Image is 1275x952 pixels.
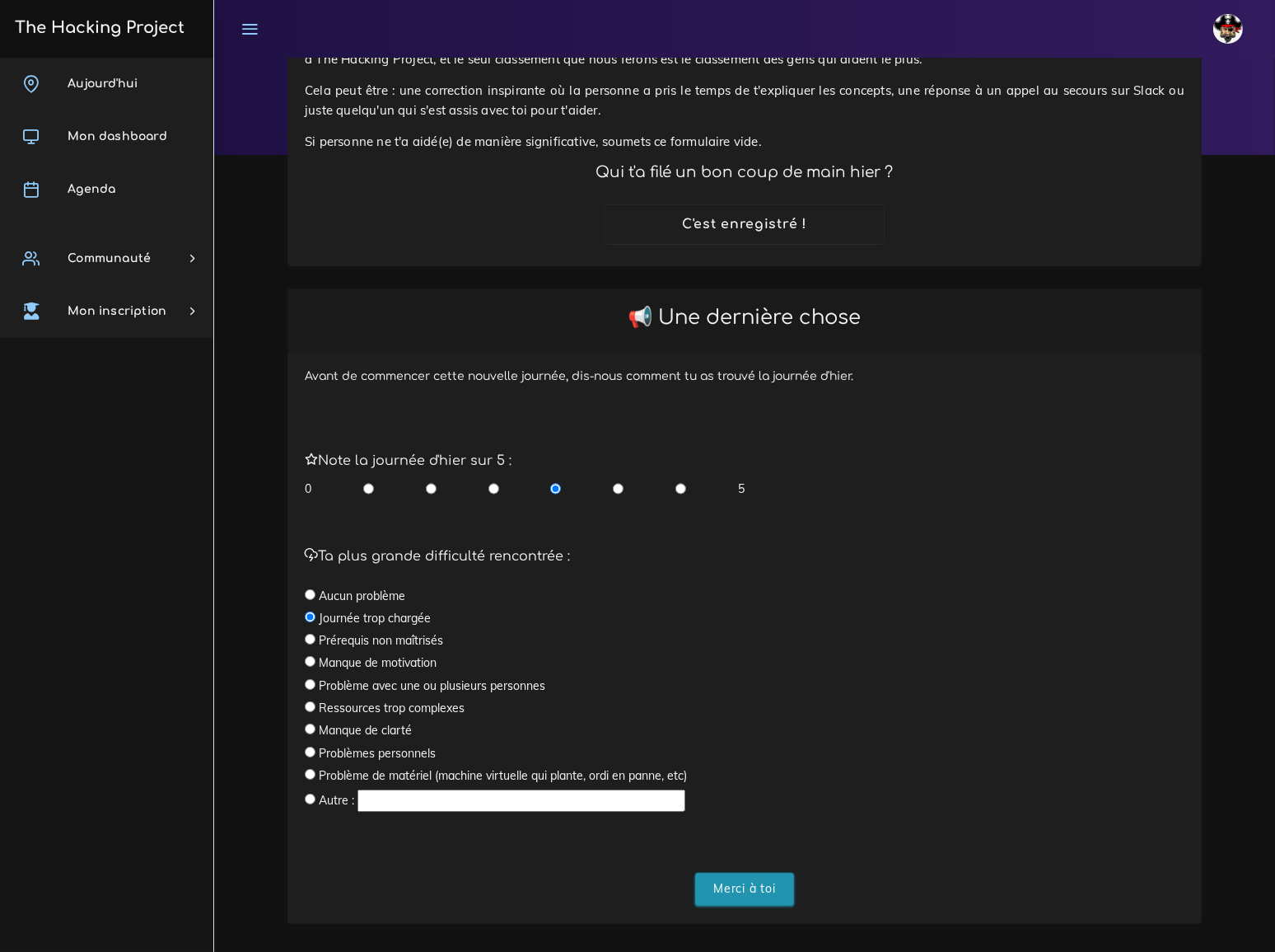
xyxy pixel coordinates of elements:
h5: Ta plus grande difficulté rencontrée : [305,549,1184,565]
label: Manque de clarté [319,722,412,739]
h5: Note la journée d'hier sur 5 : [305,453,1184,469]
span: Aujourd'hui [68,77,138,90]
h6: Avant de commencer cette nouvelle journée, dis-nous comment tu as trouvé la journée d'hier. [305,370,1184,384]
span: Agenda [68,183,115,195]
img: avatar [1213,14,1243,44]
label: Problème avec une ou plusieurs personnes [319,678,545,694]
label: Manque de motivation [319,654,437,671]
h3: The Hacking Project [10,19,184,37]
p: Si personne ne t'a aidé(e) de manière significative, soumets ce formulaire vide. [305,132,1184,152]
span: Mon dashboard [68,130,167,143]
p: Cela peut être : une correction inspirante où la personne a pris le temps de t'expliquer les conc... [305,81,1184,120]
span: Communauté [68,252,151,265]
div: 0 5 [305,481,745,497]
label: Aucun problème [319,588,405,604]
span: Mon inscription [68,305,166,317]
label: Prérequis non maîtrisés [319,632,443,649]
h2: 📢 Une dernière chose [305,306,1184,330]
h4: Qui t'a filé un bon coup de main hier ? [305,163,1184,181]
label: Ressources trop complexes [319,700,465,716]
label: Journée trop chargée [319,610,431,626]
h4: C'est enregistré ! [682,217,807,232]
label: Problèmes personnels [319,745,436,762]
label: Autre : [319,792,354,809]
label: Problème de matériel (machine virtuelle qui plante, ordi en panne, etc) [319,767,687,784]
input: Merci à toi [695,873,794,907]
